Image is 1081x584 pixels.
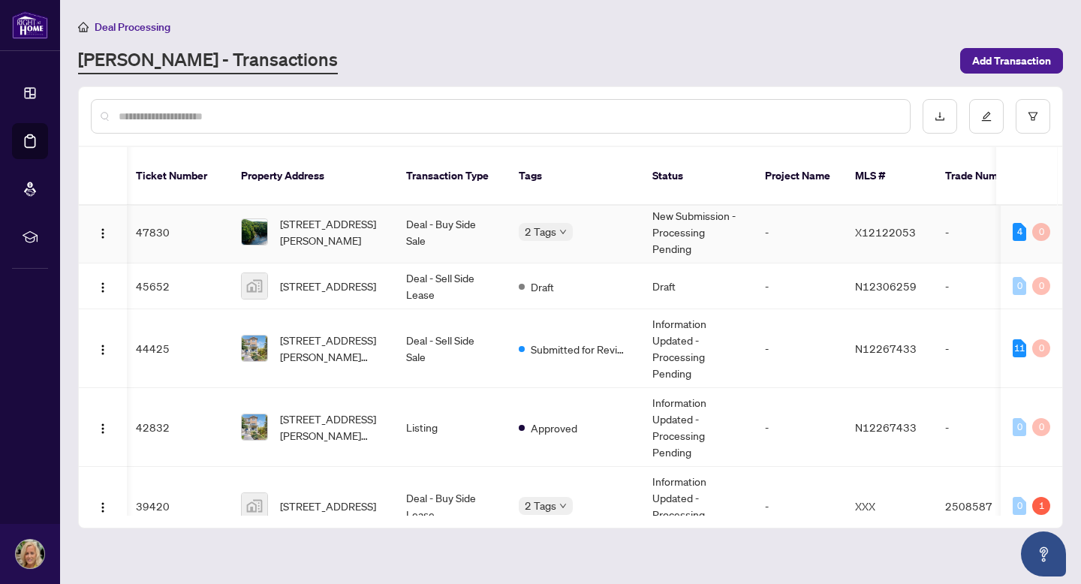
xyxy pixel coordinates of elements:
span: [STREET_ADDRESS] [280,498,376,514]
button: Logo [91,494,115,518]
td: - [753,388,843,467]
button: Logo [91,220,115,244]
td: Draft [640,263,753,309]
span: X12122053 [855,225,916,239]
th: Transaction Type [394,147,507,206]
td: - [753,201,843,263]
th: MLS # [843,147,933,206]
button: download [923,99,957,134]
img: thumbnail-img [242,273,267,299]
th: Project Name [753,147,843,206]
div: 0 [1013,277,1026,295]
td: Listing [394,388,507,467]
div: 0 [1032,223,1050,241]
span: Draft [531,278,554,295]
div: 4 [1013,223,1026,241]
img: Logo [97,344,109,356]
td: - [933,263,1038,309]
td: 44425 [124,309,229,388]
th: Property Address [229,147,394,206]
img: Profile Icon [16,540,44,568]
td: Information Updated - Processing Pending [640,309,753,388]
span: 2 Tags [525,223,556,240]
th: Ticket Number [124,147,229,206]
div: 0 [1032,339,1050,357]
td: - [753,309,843,388]
span: Deal Processing [95,20,170,34]
img: thumbnail-img [242,219,267,245]
td: Deal - Sell Side Lease [394,263,507,309]
img: logo [12,11,48,39]
th: Status [640,147,753,206]
button: filter [1016,99,1050,134]
span: N12306259 [855,279,917,293]
img: thumbnail-img [242,336,267,361]
div: 11 [1013,339,1026,357]
td: - [933,388,1038,467]
span: [STREET_ADDRESS][PERSON_NAME] [280,215,382,248]
td: - [933,201,1038,263]
a: [PERSON_NAME] - Transactions [78,47,338,74]
img: thumbnail-img [242,493,267,519]
span: down [559,228,567,236]
span: [STREET_ADDRESS][PERSON_NAME][PERSON_NAME] [280,332,382,365]
div: 0 [1032,277,1050,295]
img: Logo [97,423,109,435]
td: - [933,309,1038,388]
td: 42832 [124,388,229,467]
span: XXX [855,499,875,513]
td: Information Updated - Processing Pending [640,388,753,467]
button: Logo [91,274,115,298]
td: 39420 [124,467,229,546]
td: 2508587 [933,467,1038,546]
span: [STREET_ADDRESS] [280,278,376,294]
span: filter [1028,111,1038,122]
td: - [753,263,843,309]
div: 1 [1032,497,1050,515]
button: edit [969,99,1004,134]
div: 0 [1013,497,1026,515]
td: - [753,467,843,546]
td: Information Updated - Processing Pending [640,467,753,546]
span: N12267433 [855,420,917,434]
span: home [78,22,89,32]
span: [STREET_ADDRESS][PERSON_NAME][PERSON_NAME] [280,411,382,444]
div: 0 [1032,418,1050,436]
span: Submitted for Review [531,341,628,357]
span: down [559,502,567,510]
img: Logo [97,281,109,294]
span: N12267433 [855,342,917,355]
span: Approved [531,420,577,436]
button: Logo [91,415,115,439]
td: 47830 [124,201,229,263]
img: Logo [97,501,109,513]
th: Tags [507,147,640,206]
td: Deal - Sell Side Sale [394,309,507,388]
td: 45652 [124,263,229,309]
span: 2 Tags [525,497,556,514]
span: Add Transaction [972,49,1051,73]
span: download [935,111,945,122]
button: Add Transaction [960,48,1063,74]
div: 0 [1013,418,1026,436]
td: Deal - Buy Side Lease [394,467,507,546]
button: Logo [91,336,115,360]
button: Open asap [1021,531,1066,576]
img: thumbnail-img [242,414,267,440]
th: Trade Number [933,147,1038,206]
img: Logo [97,227,109,239]
span: edit [981,111,992,122]
td: Deal - Buy Side Sale [394,201,507,263]
td: New Submission - Processing Pending [640,201,753,263]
